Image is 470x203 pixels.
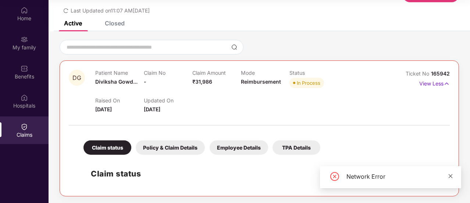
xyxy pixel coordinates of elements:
p: View Less [419,78,450,88]
img: svg+xml;base64,PHN2ZyB4bWxucz0iaHR0cDovL3d3dy53My5vcmcvMjAwMC9zdmciIHdpZHRoPSIxNyIgaGVpZ2h0PSIxNy... [444,80,450,88]
span: [DATE] [144,106,160,112]
span: 165942 [431,70,450,77]
div: Closed [105,20,125,27]
span: Diviksha Gowd... [95,78,138,85]
span: redo [63,7,68,14]
img: svg+xml;base64,PHN2ZyBpZD0iSG9tZSIgeG1sbnM9Imh0dHA6Ly93d3cudzMub3JnLzIwMDAvc3ZnIiB3aWR0aD0iMjAiIG... [21,7,28,14]
img: svg+xml;base64,PHN2ZyBpZD0iQmVuZWZpdHMiIHhtbG5zPSJodHRwOi8vd3d3LnczLm9yZy8yMDAwL3N2ZyIgd2lkdGg9Ij... [21,65,28,72]
img: svg+xml;base64,PHN2ZyBpZD0iQ2xhaW0iIHhtbG5zPSJodHRwOi8vd3d3LnczLm9yZy8yMDAwL3N2ZyIgd2lkdGg9IjIwIi... [21,123,28,130]
h2: Claim status [91,168,442,180]
p: Claim No [144,70,192,76]
p: Patient Name [95,70,144,76]
p: Updated On [144,97,192,104]
span: Last Updated on 11:07 AM[DATE] [71,7,150,14]
img: svg+xml;base64,PHN2ZyBpZD0iU2VhcmNoLTMyeDMyIiB4bWxucz0iaHR0cDovL3d3dy53My5vcmcvMjAwMC9zdmciIHdpZH... [231,44,237,50]
p: Status [289,70,338,76]
span: ₹31,986 [192,78,212,85]
span: [DATE] [95,106,112,112]
p: Raised On [95,97,144,104]
img: svg+xml;base64,PHN2ZyBpZD0iSG9zcGl0YWxzIiB4bWxucz0iaHR0cDovL3d3dy53My5vcmcvMjAwMC9zdmciIHdpZHRoPS... [21,94,28,101]
div: In Process [297,79,320,87]
div: TPA Details [273,140,320,155]
span: Reimbursement [241,78,281,85]
span: close-circle [330,172,339,181]
div: Employee Details [210,140,268,155]
p: Mode [241,70,289,76]
div: Network Error [346,172,452,181]
div: Active [64,20,82,27]
div: Policy & Claim Details [136,140,205,155]
span: DG [72,75,81,81]
span: - [144,78,146,85]
img: svg+xml;base64,PHN2ZyB3aWR0aD0iMjAiIGhlaWdodD0iMjAiIHZpZXdCb3g9IjAgMCAyMCAyMCIgZmlsbD0ibm9uZSIgeG... [21,36,28,43]
p: Claim Amount [192,70,241,76]
div: Claim status [83,140,131,155]
span: close [448,174,453,179]
span: Ticket No [406,70,431,77]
